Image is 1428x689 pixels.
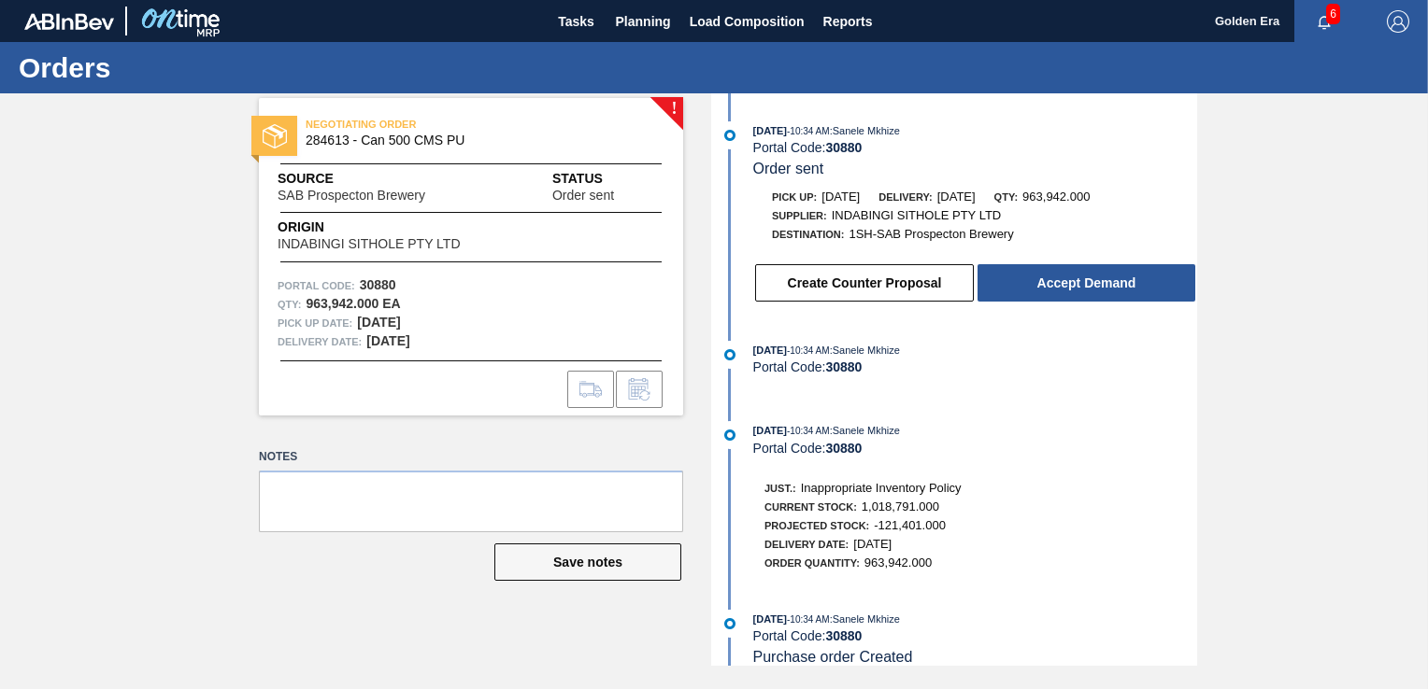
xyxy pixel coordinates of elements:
span: - 10:34 AM [787,426,830,436]
div: Go to Load Composition [567,371,614,408]
span: 1SH-SAB Prospecton Brewery [849,227,1013,241]
span: Just.: [764,483,796,494]
span: Order sent [552,189,614,203]
span: [DATE] [753,613,787,625]
span: [DATE] [753,125,787,136]
span: [DATE] [753,344,787,356]
span: Order Quantity: [764,557,860,569]
span: SAB Prospecton Brewery [278,189,425,203]
span: Status [552,169,664,189]
h1: Orders [19,57,350,78]
span: : Sanele Mkhize [830,125,900,136]
strong: [DATE] [357,315,400,330]
span: 284613 - Can 500 CMS PU [306,134,645,148]
span: - 10:34 AM [787,345,830,356]
button: Save notes [494,543,681,581]
span: Planning [616,10,671,33]
span: Reports [823,10,873,33]
strong: [DATE] [366,333,409,348]
button: Create Counter Proposal [755,264,974,302]
span: - 10:34 AM [787,126,830,136]
span: Inappropriate Inventory Policy [801,481,962,495]
div: Inform order change [616,371,663,408]
span: Delivery Date: [278,332,362,351]
img: atual [724,349,735,360]
strong: 30880 [825,359,862,374]
strong: 30880 [825,628,862,643]
span: [DATE] [937,190,976,204]
span: Delivery: [878,191,932,203]
span: INDABINGI SITHOLE PTY LTD [278,237,461,251]
span: Current Stock: [764,501,857,513]
span: Source [278,169,481,189]
strong: 30880 [825,140,862,155]
span: : Sanele Mkhize [830,425,900,436]
span: INDABINGI SITHOLE PTY LTD [832,208,1002,222]
span: Destination: [772,229,844,240]
img: atual [724,429,735,441]
span: 1,018,791.000 [862,499,939,513]
strong: 30880 [825,441,862,456]
span: Delivery Date: [764,539,849,550]
span: Qty: [994,191,1018,203]
img: status [263,124,287,148]
button: Notifications [1294,8,1354,35]
div: Portal Code: [753,628,1197,643]
span: 6 [1326,4,1340,24]
strong: 963,942.000 EA [306,296,400,311]
span: [DATE] [753,425,787,436]
span: - 10:34 AM [787,614,830,625]
img: TNhmsLtSVTkK8tSr43FrP2fwEKptu5GPRR3wAAAABJRU5ErkJggg== [24,13,114,30]
span: Portal Code: [278,276,355,295]
button: Accept Demand [978,264,1195,302]
span: NEGOTIATING ORDER [306,115,567,134]
span: Order sent [753,161,824,176]
span: Origin [278,218,507,237]
span: Qty : [278,295,301,314]
span: [DATE] [853,537,892,551]
span: : Sanele Mkhize [830,344,900,356]
span: 963,942.000 [864,555,932,569]
div: Portal Code: [753,359,1197,374]
span: Pick up Date: [278,314,352,332]
img: Logout [1387,10,1409,33]
span: Purchase order Created [753,649,913,665]
img: atual [724,618,735,629]
span: Supplier: [772,210,827,221]
div: Portal Code: [753,140,1197,155]
span: : Sanele Mkhize [830,613,900,625]
span: Tasks [556,10,597,33]
span: Pick up: [772,191,817,203]
label: Notes [259,443,683,471]
img: atual [724,130,735,141]
span: 963,942.000 [1022,190,1090,204]
strong: 30880 [360,277,396,292]
span: Load Composition [690,10,805,33]
span: -121,401.000 [874,518,946,532]
div: Portal Code: [753,441,1197,456]
span: [DATE] [821,190,860,204]
span: Projected Stock: [764,520,869,531]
